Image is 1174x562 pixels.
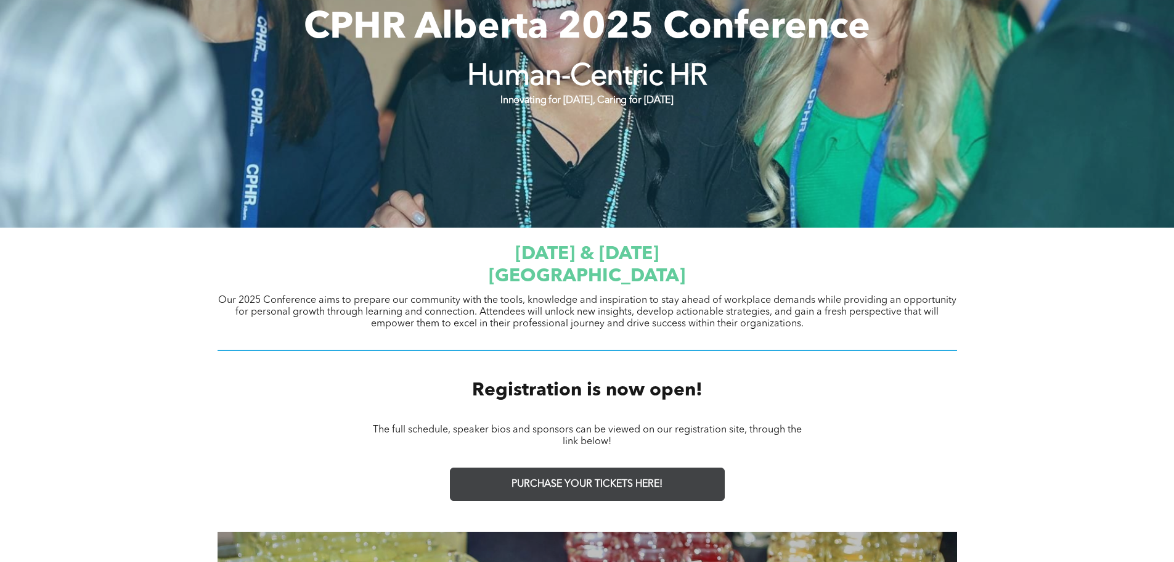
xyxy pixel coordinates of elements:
span: Our 2025 Conference aims to prepare our community with the tools, knowledge and inspiration to st... [218,295,956,329]
span: [GEOGRAPHIC_DATA] [489,267,685,286]
span: The full schedule, speaker bios and sponsors can be viewed on our registration site, through the ... [373,425,802,447]
span: Registration is now open! [472,381,703,400]
a: PURCHASE YOUR TICKETS HERE! [450,468,725,501]
strong: Human-Centric HR [467,62,707,92]
strong: Innovating for [DATE], Caring for [DATE] [500,96,673,105]
span: PURCHASE YOUR TICKETS HERE! [512,479,662,490]
span: CPHR Alberta 2025 Conference [304,10,870,47]
span: [DATE] & [DATE] [515,245,659,263]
